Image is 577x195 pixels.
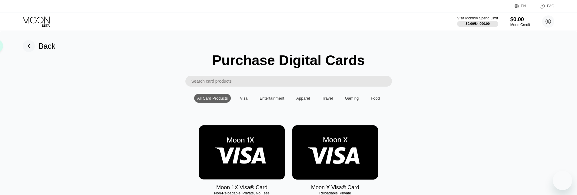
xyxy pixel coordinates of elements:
div: Moon X Visa® Card [311,184,359,191]
div: Food [371,96,380,101]
div: Back [23,40,55,52]
div: Entertainment [257,94,287,103]
div: EN [521,4,526,8]
div: Visa Monthly Spend Limit$0.00/$4,000.00 [457,16,498,27]
div: Gaming [345,96,359,101]
div: Moon 1X Visa® Card [216,184,267,191]
div: Food [368,94,383,103]
div: Entertainment [260,96,284,101]
div: Apparel [296,96,310,101]
div: All Card Products [194,94,231,103]
div: $0.00 [510,16,530,23]
div: Visa [237,94,250,103]
div: Travel [322,96,333,101]
div: FAQ [533,3,554,9]
div: Moon Credit [510,23,530,27]
div: $0.00Moon Credit [510,16,530,27]
div: All Card Products [197,96,228,101]
div: Visa Monthly Spend Limit [457,16,498,20]
div: Apparel [293,94,313,103]
div: $0.00 / $4,000.00 [466,22,490,25]
input: Search card products [191,76,392,87]
div: FAQ [547,4,554,8]
div: Purchase Digital Cards [212,52,365,68]
div: Gaming [342,94,362,103]
iframe: Button to launch messaging window [553,171,572,190]
div: Visa [240,96,247,101]
div: Travel [319,94,336,103]
div: Back [38,42,55,51]
div: EN [515,3,533,9]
